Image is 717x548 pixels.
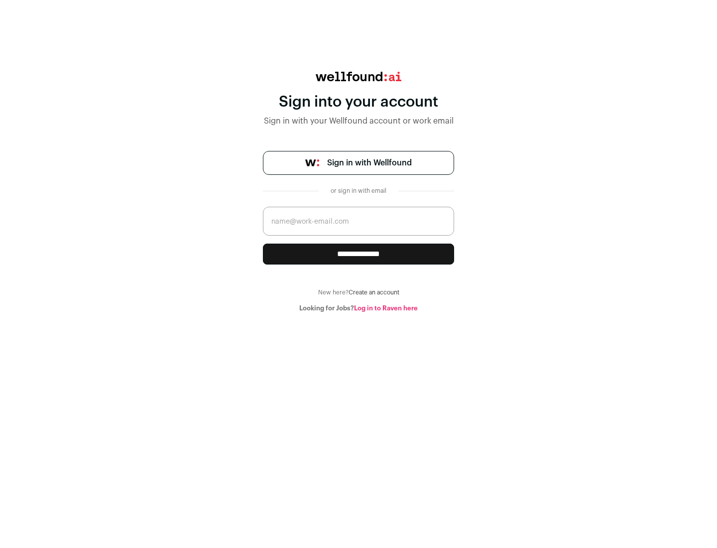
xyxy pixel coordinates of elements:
[349,289,399,295] a: Create an account
[305,159,319,166] img: wellfound-symbol-flush-black-fb3c872781a75f747ccb3a119075da62bfe97bd399995f84a933054e44a575c4.png
[263,288,454,296] div: New here?
[263,207,454,236] input: name@work-email.com
[263,115,454,127] div: Sign in with your Wellfound account or work email
[327,157,412,169] span: Sign in with Wellfound
[354,305,418,311] a: Log in to Raven here
[263,151,454,175] a: Sign in with Wellfound
[263,304,454,312] div: Looking for Jobs?
[263,93,454,111] div: Sign into your account
[327,187,390,195] div: or sign in with email
[316,72,401,81] img: wellfound:ai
